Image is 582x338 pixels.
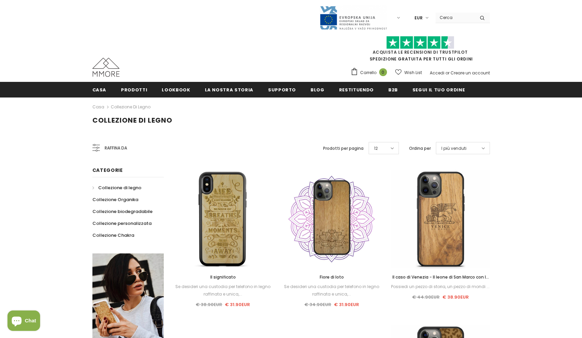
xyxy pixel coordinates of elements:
[436,13,475,22] input: Search Site
[412,87,465,93] span: Segui il tuo ordine
[92,103,104,111] a: Casa
[205,82,253,97] a: La nostra storia
[92,82,107,97] a: Casa
[196,301,222,308] span: € 38.90EUR
[92,87,107,93] span: Casa
[92,167,123,174] span: Categorie
[319,5,387,30] img: Javni Razpis
[268,82,296,97] a: supporto
[92,232,134,238] span: Collezione Chakra
[268,87,296,93] span: supporto
[386,36,454,49] img: Fidati di Pilot Stars
[92,206,153,217] a: Collezione biodegradabile
[92,217,152,229] a: Collezione personalizzata
[360,69,376,76] span: Carrello
[304,301,331,308] span: € 34.90EUR
[412,82,465,97] a: Segui il tuo ordine
[339,82,374,97] a: Restituendo
[92,182,141,194] a: Collezione di legno
[92,220,152,227] span: Collezione personalizzata
[415,15,423,21] span: EUR
[339,87,374,93] span: Restituendo
[351,39,490,62] span: SPEDIZIONE GRATUITA PER TUTTI GLI ORDINI
[451,70,490,76] a: Creare un account
[92,229,134,241] a: Collezione Chakra
[351,68,390,78] a: Carrello 0
[121,87,147,93] span: Prodotti
[311,82,324,97] a: Blog
[379,68,387,76] span: 0
[388,82,398,97] a: B2B
[225,301,250,308] span: € 31.90EUR
[92,196,138,203] span: Collezione Organika
[373,49,468,55] a: Acquista le recensioni di TrustPilot
[442,294,469,300] span: € 38.90EUR
[445,70,449,76] span: or
[210,274,236,280] span: Il significato
[174,283,272,298] div: Se desideri una custodia per telefono in legno raffinata e unica,...
[111,104,151,110] a: Collezione di legno
[282,273,381,281] a: Fiore di loto
[409,145,431,152] label: Ordina per
[430,70,444,76] a: Accedi
[5,310,42,333] inbox-online-store-chat: Shopify online store chat
[374,145,378,152] span: 12
[282,283,381,298] div: Se desideri una custodia per telefono in legno raffinata e unica,...
[334,301,359,308] span: € 31.90EUR
[105,144,127,152] span: Raffina da
[162,87,190,93] span: Lookbook
[320,274,344,280] span: Fiore di loto
[98,184,141,191] span: Collezione di legno
[162,82,190,97] a: Lookbook
[319,15,387,20] a: Javni Razpis
[395,67,422,78] a: Wish List
[92,208,153,215] span: Collezione biodegradabile
[441,145,466,152] span: I più venduti
[311,87,324,93] span: Blog
[205,87,253,93] span: La nostra storia
[388,87,398,93] span: B2B
[323,145,364,152] label: Prodotti per pagina
[404,69,422,76] span: Wish List
[391,283,490,290] div: Possiedi un pezzo di storia, un pezzo di mondi ...
[92,194,138,206] a: Collezione Organika
[92,115,172,125] span: Collezione di legno
[391,273,490,281] a: Il caso di Venezia - Il leone di San Marco con la scritta
[174,273,272,281] a: Il significato
[92,58,120,77] img: Casi MMORE
[412,294,440,300] span: € 44.90EUR
[121,82,147,97] a: Prodotti
[392,274,489,287] span: Il caso di Venezia - Il leone di San Marco con la scritta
